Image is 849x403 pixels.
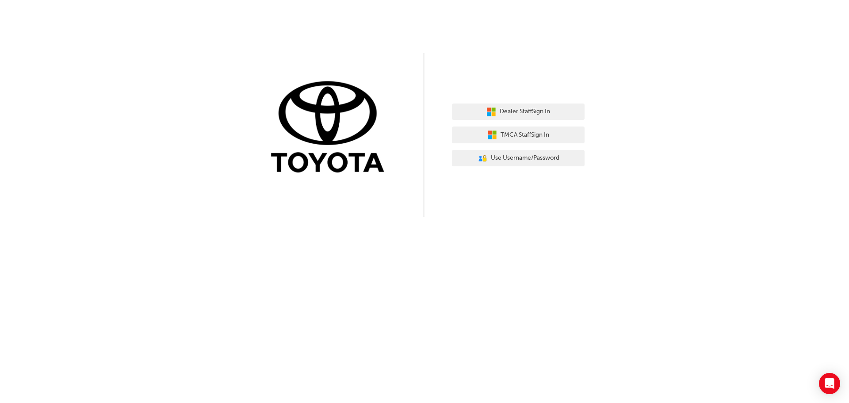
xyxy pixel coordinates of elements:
img: Trak [264,79,397,177]
button: Dealer StaffSign In [452,104,585,120]
span: Dealer Staff Sign In [500,107,550,117]
span: Use Username/Password [491,153,559,163]
button: TMCA StaffSign In [452,127,585,143]
span: TMCA Staff Sign In [501,130,549,140]
div: Open Intercom Messenger [819,373,840,394]
button: Use Username/Password [452,150,585,167]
